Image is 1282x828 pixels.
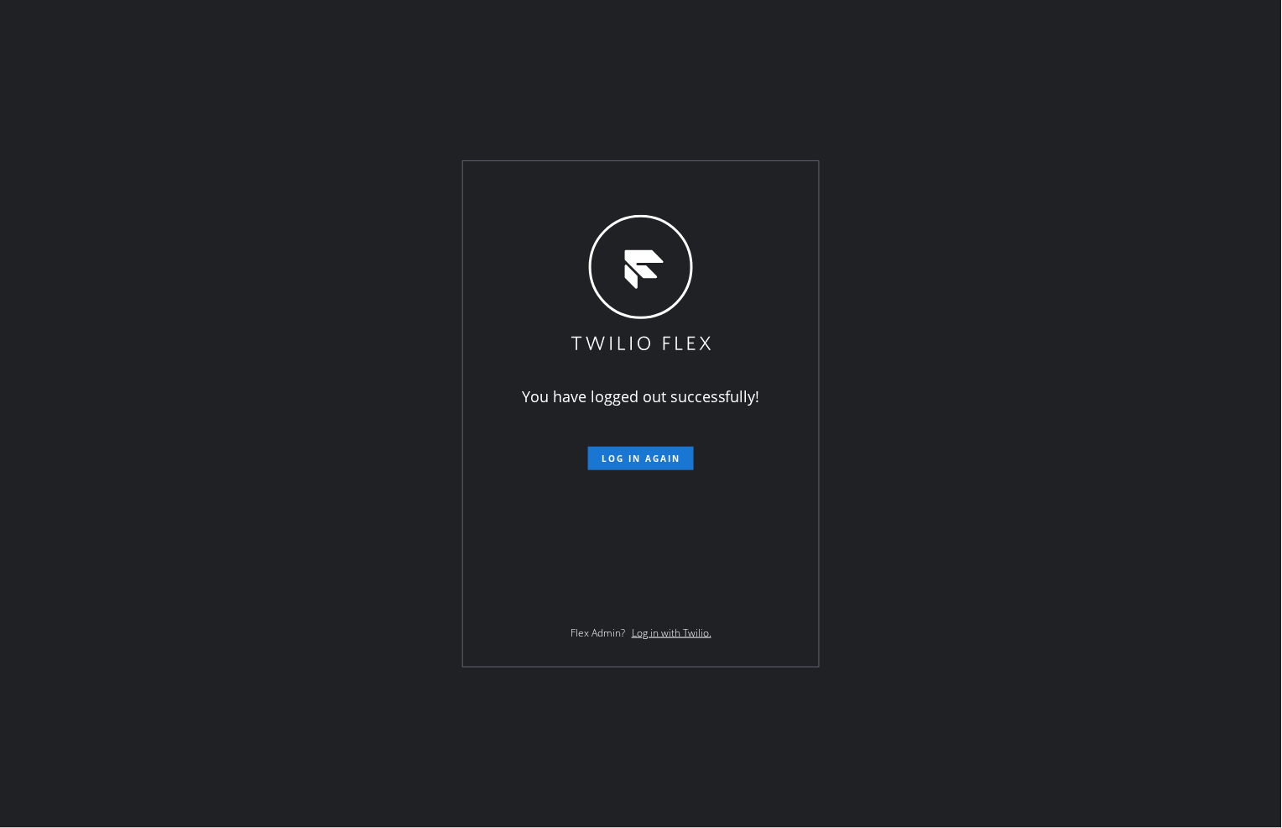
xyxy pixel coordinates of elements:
[632,626,711,640] a: Log in with Twilio.
[602,453,680,464] span: Log in again
[571,626,625,640] span: Flex Admin?
[522,386,760,406] span: You have logged out successfully!
[588,447,694,470] button: Log in again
